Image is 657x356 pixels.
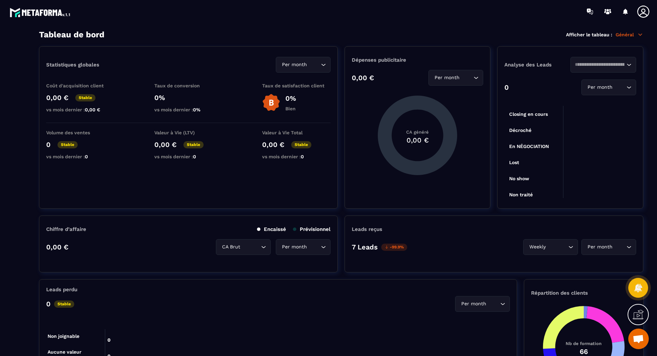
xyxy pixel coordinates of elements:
[216,239,271,255] div: Search for option
[262,130,331,135] p: Valeur à Vie Total
[293,226,331,232] p: Prévisionnel
[586,84,614,91] span: Per month
[547,243,567,251] input: Search for option
[509,176,529,181] tspan: No show
[85,107,100,112] span: 0,00 €
[285,106,296,111] p: Bien
[46,83,115,88] p: Coût d'acquisition client
[460,300,488,308] span: Per month
[46,107,115,112] p: vs mois dernier :
[455,296,510,312] div: Search for option
[352,243,378,251] p: 7 Leads
[581,239,636,255] div: Search for option
[531,290,636,296] p: Répartition des clients
[509,192,533,197] tspan: Non traité
[46,154,115,159] p: vs mois dernier :
[308,243,319,251] input: Search for option
[220,243,242,251] span: CA Brut
[276,239,331,255] div: Search for option
[352,226,382,232] p: Leads reçus
[504,83,509,91] p: 0
[75,94,95,101] p: Stable
[523,239,578,255] div: Search for option
[566,32,612,37] p: Afficher le tableau :
[352,57,483,63] p: Dépenses publicitaire
[154,107,223,112] p: vs mois dernier :
[262,154,331,159] p: vs mois dernier :
[154,130,223,135] p: Valeur à Vie (LTV)
[528,243,547,251] span: Weekly
[48,349,81,355] tspan: Aucune valeur
[85,154,88,159] span: 0
[262,94,280,112] img: b-badge-o.b3b20ee6.svg
[628,329,649,349] a: Open chat
[614,84,625,91] input: Search for option
[433,74,461,82] span: Per month
[39,30,104,39] h3: Tableau de bord
[57,141,78,148] p: Stable
[616,32,643,38] p: Général
[46,286,77,293] p: Leads perdu
[154,94,223,102] p: 0%
[257,226,286,232] p: Encaissé
[262,140,284,149] p: 0,00 €
[581,79,636,95] div: Search for option
[46,226,86,232] p: Chiffre d’affaire
[509,127,531,133] tspan: Décroché
[352,74,374,82] p: 0,00 €
[614,243,625,251] input: Search for option
[193,154,196,159] span: 0
[46,140,51,149] p: 0
[46,62,99,68] p: Statistiques globales
[301,154,304,159] span: 0
[461,74,472,82] input: Search for option
[509,144,549,149] tspan: En NÉGOCIATION
[48,333,79,339] tspan: Non joignable
[504,62,570,68] p: Analyse des Leads
[280,243,308,251] span: Per month
[46,243,68,251] p: 0,00 €
[575,61,625,69] input: Search for option
[570,57,636,73] div: Search for option
[509,160,519,165] tspan: Lost
[488,300,499,308] input: Search for option
[54,300,74,308] p: Stable
[183,141,204,148] p: Stable
[308,61,319,69] input: Search for option
[276,57,331,73] div: Search for option
[10,6,71,19] img: logo
[46,94,68,102] p: 0,00 €
[428,70,483,86] div: Search for option
[381,244,407,251] p: -99.9%
[509,111,548,117] tspan: Closing en cours
[285,94,296,102] p: 0%
[154,154,223,159] p: vs mois dernier :
[280,61,308,69] span: Per month
[242,243,259,251] input: Search for option
[193,107,201,112] span: 0%
[46,130,115,135] p: Volume des ventes
[154,83,223,88] p: Taux de conversion
[291,141,311,148] p: Stable
[262,83,331,88] p: Taux de satisfaction client
[154,140,177,149] p: 0,00 €
[586,243,614,251] span: Per month
[46,300,51,308] p: 0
